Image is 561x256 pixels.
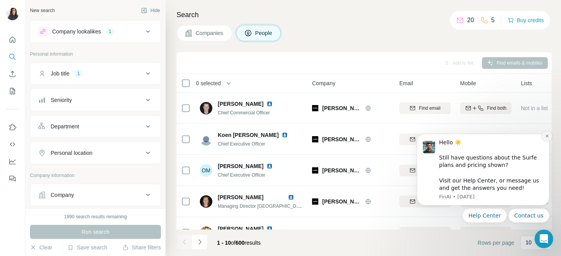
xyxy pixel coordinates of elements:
[312,167,318,174] img: Logo of Mollie
[122,244,161,251] button: Share filters
[218,162,263,170] span: [PERSON_NAME]
[30,117,161,136] button: Department
[6,50,19,64] button: Search
[322,167,361,174] span: [PERSON_NAME]
[67,244,107,251] button: Save search
[218,225,263,233] span: [PERSON_NAME]
[322,229,340,237] span: Riverty
[312,230,318,236] img: Logo of Riverty
[200,102,212,114] img: Avatar
[196,79,221,87] span: 0 selected
[30,144,161,162] button: Personal location
[399,102,451,114] button: Find email
[312,198,318,205] img: Logo of Mollie
[255,29,273,37] span: People
[217,240,261,246] span: results
[218,194,263,200] span: [PERSON_NAME]
[6,154,19,168] button: Dashboard
[399,196,451,207] button: Find email
[200,195,212,208] img: Avatar
[192,234,208,250] button: Navigate to next page
[30,51,161,58] p: Personal information
[218,172,265,178] span: Chief Executive Officer
[322,135,361,143] span: [PERSON_NAME]
[196,29,224,37] span: Companies
[51,123,79,130] div: Department
[218,100,263,108] span: [PERSON_NAME]
[266,101,273,107] img: LinkedIn logo
[6,137,19,151] button: Use Surfe API
[288,194,294,200] img: LinkedIn logo
[176,9,552,20] h4: Search
[30,91,161,109] button: Seniority
[521,105,548,111] span: Not in a list
[399,133,451,145] button: Find email
[74,70,83,77] div: 1
[30,22,161,41] button: Company lookalikes1
[30,7,55,14] div: New search
[200,226,212,239] img: Avatar
[322,104,361,112] span: [PERSON_NAME]
[405,108,561,235] iframe: Intercom notifications message
[64,213,127,220] div: 1990 search results remaining
[6,84,19,98] button: My lists
[460,102,512,114] button: Find both
[218,110,270,116] span: Chief Commercial Officer
[200,164,212,177] div: OM
[282,132,288,138] img: LinkedIn logo
[6,33,19,47] button: Quick start
[30,172,161,179] p: Company information
[218,203,408,209] span: Managing Director [GEOGRAPHIC_DATA], [GEOGRAPHIC_DATA], [GEOGRAPHIC_DATA]
[460,79,476,87] span: Mobile
[521,79,532,87] span: Lists
[51,191,74,199] div: Company
[322,198,361,205] span: [PERSON_NAME]
[399,165,451,176] button: Find email
[218,141,265,147] span: Chief Executive Officer
[52,28,101,35] div: Company lookalikes
[231,240,236,246] span: of
[266,226,273,232] img: LinkedIn logo
[487,105,506,112] span: Find both
[218,131,279,139] span: Koen [PERSON_NAME]
[312,79,335,87] span: Company
[51,149,92,157] div: Personal location
[491,16,495,25] p: 5
[30,244,52,251] button: Clear
[399,79,413,87] span: Email
[266,163,273,169] img: LinkedIn logo
[217,240,231,246] span: 1 - 10
[51,70,69,77] div: Job title
[535,230,553,248] iframe: Intercom live chat
[6,8,19,20] img: Avatar
[6,67,19,81] button: Enrich CSV
[106,28,115,35] div: 1
[312,136,318,142] img: Logo of Mollie
[6,172,19,186] button: Feedback
[6,120,19,134] button: Use Surfe on LinkedIn
[30,64,161,83] button: Job title1
[200,133,212,146] img: Avatar
[478,239,514,247] span: Rows per page
[526,238,532,246] p: 10
[467,16,474,25] p: 20
[236,240,245,246] span: 600
[312,105,318,111] img: Logo of Mollie
[51,96,72,104] div: Seniority
[508,15,544,26] button: Buy credits
[136,5,166,16] button: Hide
[30,186,161,204] button: Company
[419,105,440,112] span: Find email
